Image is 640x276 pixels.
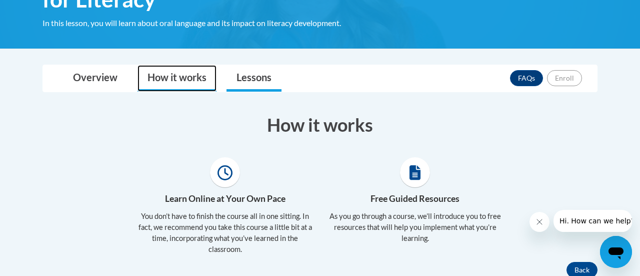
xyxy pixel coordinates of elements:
[529,212,549,232] iframe: Close message
[327,211,502,244] p: As you go through a course, we’ll introduce you to free resources that will help you implement wh...
[553,210,632,232] iframe: Message from company
[600,236,632,268] iframe: Button to launch messaging window
[6,7,81,15] span: Hi. How can we help?
[42,112,597,137] h3: How it works
[547,70,582,86] button: Enroll
[63,65,127,92] a: Overview
[510,70,543,86] a: FAQs
[327,192,502,205] h4: Free Guided Resources
[137,211,312,255] p: You don’t have to finish the course all in one sitting. In fact, we recommend you take this cours...
[137,65,216,92] a: How it works
[226,65,281,92] a: Lessons
[137,192,312,205] h4: Learn Online at Your Own Pace
[42,18,387,29] div: In this lesson, you will learn about oral language and its impact on literacy development.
